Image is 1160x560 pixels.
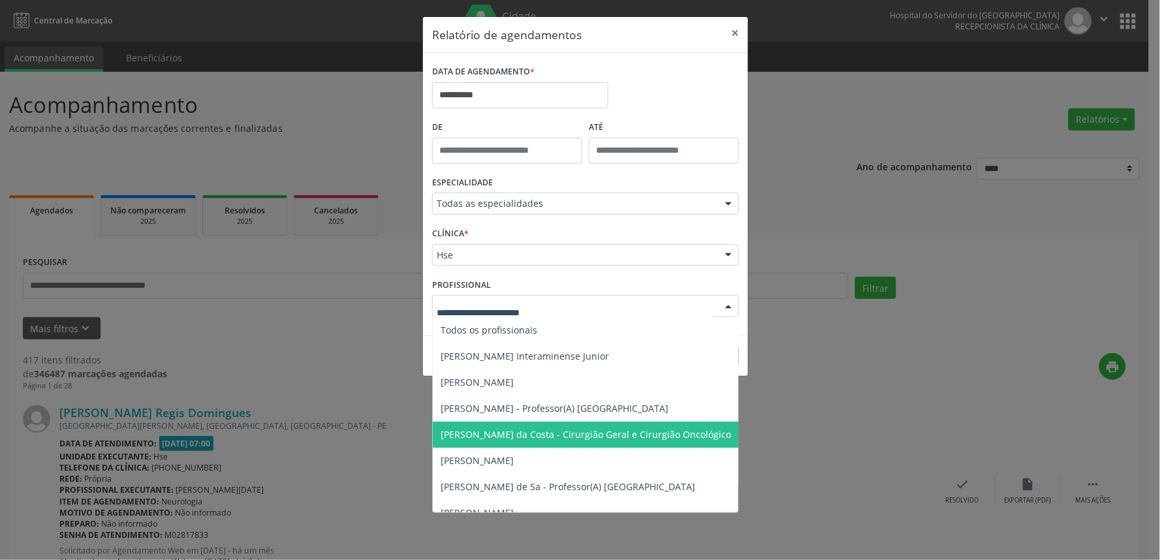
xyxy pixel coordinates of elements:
[589,117,739,138] label: ATÉ
[441,376,514,388] span: [PERSON_NAME]
[437,197,712,210] span: Todas as especialidades
[441,506,514,519] span: [PERSON_NAME]
[722,17,748,49] button: Close
[432,173,493,193] label: ESPECIALIDADE
[432,62,535,82] label: DATA DE AGENDAMENTO
[441,324,537,336] span: Todos os profissionais
[437,249,712,262] span: Hse
[432,26,582,43] h5: Relatório de agendamentos
[432,275,491,295] label: PROFISSIONAL
[432,117,582,138] label: De
[441,350,609,362] span: [PERSON_NAME] Interaminense Junior
[441,402,668,414] span: [PERSON_NAME] - Professor(A) [GEOGRAPHIC_DATA]
[432,224,469,244] label: CLÍNICA
[441,480,695,493] span: [PERSON_NAME] de Sa - Professor(A) [GEOGRAPHIC_DATA]
[441,428,731,441] span: [PERSON_NAME] da Costa - Cirurgião Geral e Cirurgião Oncológico
[441,454,514,467] span: [PERSON_NAME]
